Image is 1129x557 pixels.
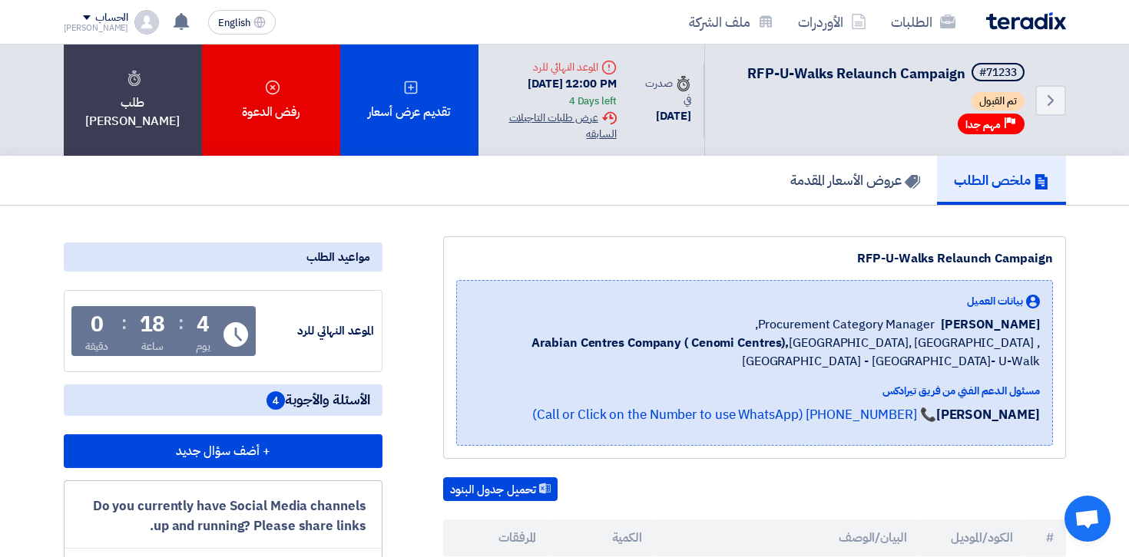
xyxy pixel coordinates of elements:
[140,314,166,335] div: 18
[196,338,210,354] div: يوم
[986,12,1066,30] img: Teradix logo
[491,75,617,110] div: [DATE] 12:00 PM
[134,10,159,35] img: profile_test.png
[919,519,1025,556] th: الكود/الموديل
[178,309,184,337] div: :
[773,156,937,205] a: عروض الأسعار المقدمة
[755,315,935,334] span: Procurement Category Manager,
[259,322,374,340] div: الموعد النهائي للرد
[786,4,879,40] a: الأوردرات
[469,334,1040,371] span: [GEOGRAPHIC_DATA], [GEOGRAPHIC_DATA] ,[GEOGRAPHIC_DATA] - [GEOGRAPHIC_DATA]- U-Walk
[641,107,691,125] div: [DATE]
[443,519,549,556] th: المرفقات
[641,75,691,107] div: صدرت في
[967,293,1023,309] span: بيانات العميل
[64,24,129,32] div: [PERSON_NAME]
[548,519,654,556] th: الكمية
[64,434,382,468] button: + أضف سؤال جديد
[532,405,936,424] a: 📞 [PHONE_NUMBER] (Call or Click on the Number to use WhatsApp)
[491,59,617,75] div: الموعد النهائي للرد
[972,92,1025,110] span: تم القبول
[790,171,920,189] h5: عروض الأسعار المقدمة
[91,314,104,335] div: 0
[340,44,478,156] div: تقديم عرض أسعار
[80,496,366,536] div: Do you currently have Social Media channels up and running? Please share links.
[469,383,1040,399] div: مسئول الدعم الفني من فريق تيرادكس
[85,338,109,354] div: دقيقة
[121,309,127,337] div: :
[64,44,202,156] div: طلب [PERSON_NAME]
[654,519,919,556] th: البيان/الوصف
[936,405,1040,424] strong: [PERSON_NAME]
[937,156,1066,205] a: ملخص الطلب
[1025,519,1066,556] th: #
[202,44,340,156] div: رفض الدعوة
[267,391,370,410] span: الأسئلة والأجوبة
[208,10,276,35] button: English
[1064,496,1111,542] a: Open chat
[954,171,1049,189] h5: ملخص الطلب
[64,242,382,272] div: مواعيد الطلب
[491,110,617,142] div: عرض طلبات التاجيلات السابقه
[747,63,1028,84] h5: RFP-U-Walks Relaunch Campaign
[965,117,1001,132] span: مهم جدا
[267,391,285,410] span: 4
[677,4,786,40] a: ملف الشركة
[218,18,250,28] span: English
[941,315,1040,334] span: [PERSON_NAME]
[141,338,164,354] div: ساعة
[569,94,617,109] div: 4 Days left
[95,12,128,25] div: الحساب
[979,68,1017,78] div: #71233
[456,249,1053,268] div: RFP-U-Walks Relaunch Campaign
[531,334,789,352] b: Arabian Centres Company ( Cenomi Centres),
[879,4,968,40] a: الطلبات
[747,63,965,84] span: RFP-U-Walks Relaunch Campaign
[197,314,210,335] div: 4
[443,477,558,502] button: تحميل جدول البنود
